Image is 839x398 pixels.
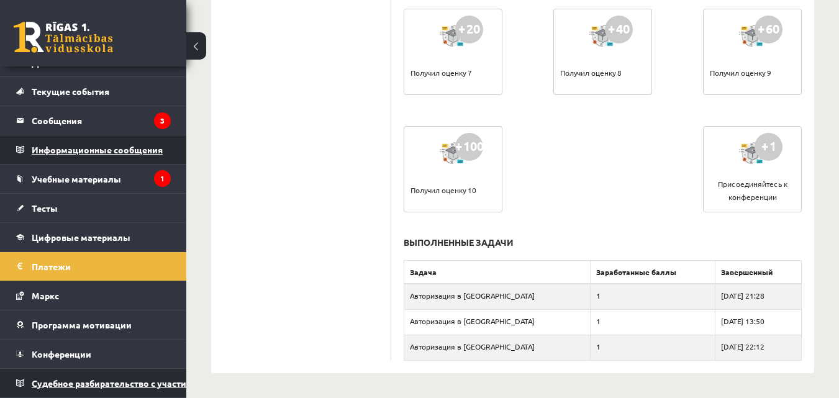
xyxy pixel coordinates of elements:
font: Цифровые материалы [32,232,130,243]
font: Авторизация в [GEOGRAPHIC_DATA] [410,291,535,301]
font: Авторизация в [GEOGRAPHIC_DATA] [410,316,535,326]
font: Получил оценку 7 [410,68,472,78]
font: [DATE] 22:12 [721,341,764,351]
font: [DATE] 13:50 [721,316,764,326]
font: +20 [458,20,480,37]
a: Сообщения3 [16,106,171,135]
font: Получил оценку 10 [410,185,476,195]
font: Информационные сообщения [32,144,163,155]
font: +40 [608,20,630,37]
font: Тесты [32,202,58,214]
a: Тесты [16,194,171,222]
font: Маркс [32,290,59,301]
font: 3 [160,115,165,125]
font: Учебные материалы [32,173,121,184]
a: Текущие события [16,77,171,106]
font: 1 [596,291,601,301]
a: Судебное разбирательство с участием [PERSON_NAME] [16,369,171,397]
font: Сообщения [32,115,82,126]
font: 1 [160,173,165,183]
font: +100 [455,138,484,154]
font: [DATE] 21:28 [721,291,764,301]
a: Цифровые материалы [16,223,171,251]
font: Заработанные баллы [596,267,676,277]
font: Получил оценку 9 [710,68,771,78]
font: 1 [596,316,601,326]
font: Судебное разбирательство с участием [PERSON_NAME] [32,378,271,389]
font: Программа мотивации [32,319,132,330]
font: Конференции [32,348,91,360]
font: 1 [596,341,601,351]
font: +60 [758,20,779,37]
a: Учебные материалы [16,165,171,193]
font: +1 [761,138,776,154]
font: Получил оценку 8 [560,68,622,78]
font: Завершенный [721,267,773,277]
a: Программа мотивации [16,310,171,339]
a: Платежи [16,252,171,281]
a: Рижская 1-я средняя школа заочного обучения [14,22,113,53]
font: Авторизация в [GEOGRAPHIC_DATA] [410,341,535,351]
a: Конференции [16,340,171,368]
font: Задача [410,267,437,277]
a: Информационные сообщения1 [16,135,171,164]
a: Маркс [16,281,171,310]
font: Присоединяйтесь к конференции [718,179,787,202]
font: Выполненные задачи [404,237,514,248]
font: Платежи [32,261,71,272]
font: Текущие события [32,86,109,97]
